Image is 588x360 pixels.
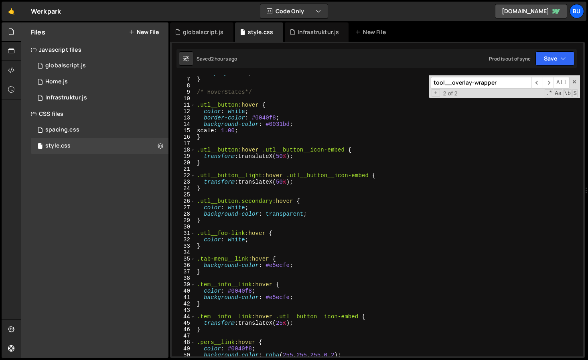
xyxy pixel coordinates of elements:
div: 12 [172,108,195,115]
div: 13 [172,115,195,121]
div: Infrastruktur.js [45,94,87,101]
div: 50 [172,352,195,358]
div: 26 [172,198,195,204]
div: 38 [172,275,195,281]
div: 15 [172,127,195,134]
div: globalscript.js [45,62,86,69]
div: 21 [172,166,195,172]
div: Home.js [45,78,68,85]
div: 2 hours ago [211,55,237,62]
div: 13618/34273.css [31,122,168,138]
div: Javascript files [21,42,168,58]
div: New File [355,28,389,36]
div: 23 [172,179,195,185]
div: Infrastruktur.js [298,28,339,36]
div: 16 [172,134,195,140]
div: 34 [172,249,195,256]
input: Search for [431,77,531,89]
span: Toggle Replace mode [432,89,440,97]
div: 29 [172,217,195,224]
div: Werkpark [31,6,61,16]
div: 36 [172,262,195,269]
span: RegExp Search [545,89,553,97]
div: 17 [172,140,195,147]
div: CSS files [21,106,168,122]
div: 43 [172,307,195,313]
div: 41 [172,294,195,301]
div: 27 [172,204,195,211]
div: 11 [172,102,195,108]
div: 25 [172,192,195,198]
div: 14 [172,121,195,127]
div: 48 [172,339,195,346]
div: 39 [172,281,195,288]
div: 13618/42784.js [31,90,168,106]
div: 40 [172,288,195,294]
a: 🤙 [2,2,21,21]
div: 37 [172,269,195,275]
a: [DOMAIN_NAME] [495,4,567,18]
div: 33 [172,243,195,249]
button: New File [129,29,159,35]
div: 13618/34272.css [31,138,168,154]
span: CaseSensitive Search [554,89,562,97]
button: Code Only [260,4,328,18]
a: Bu [570,4,584,18]
div: 32 [172,237,195,243]
div: 47 [172,333,195,339]
div: style.css [248,28,273,36]
div: 30 [172,224,195,230]
div: 24 [172,185,195,192]
div: 20 [172,160,195,166]
span: ​ [531,77,543,89]
h2: Files [31,28,45,36]
div: 44 [172,313,195,320]
div: 35 [172,256,195,262]
div: 7 [172,76,195,83]
div: 18 [172,147,195,153]
button: Save [535,51,574,66]
div: 19 [172,153,195,160]
span: ​ [543,77,554,89]
div: style.css [45,142,71,150]
div: 13618/34270.js [31,74,168,90]
div: 9 [172,89,195,95]
div: globalscript.js [183,28,223,36]
div: spacing.css [45,126,79,133]
div: 22 [172,172,195,179]
div: 31 [172,230,195,237]
div: 10 [172,95,195,102]
span: Search In Selection [572,89,578,97]
div: Saved [197,55,237,62]
div: 42 [172,301,195,307]
div: 8 [172,83,195,89]
div: 45 [172,320,195,326]
span: 2 of 2 [440,90,461,97]
span: Alt-Enter [554,77,570,89]
span: Whole Word Search [563,89,572,97]
div: Prod is out of sync [489,55,531,62]
div: 28 [172,211,195,217]
div: 13618/42788.js [31,58,168,74]
div: 49 [172,346,195,352]
div: 46 [172,326,195,333]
